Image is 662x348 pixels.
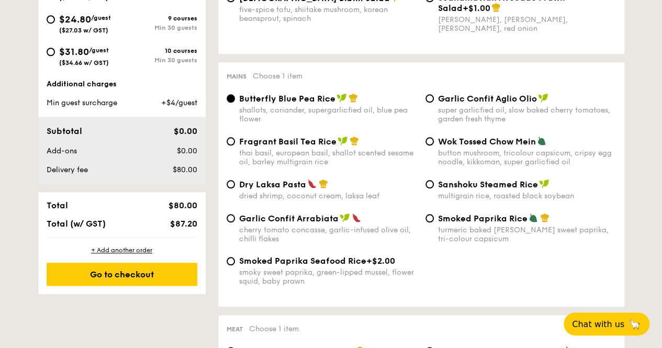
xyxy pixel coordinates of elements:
div: five-spice tofu, shiitake mushroom, korean beansprout, spinach [239,5,417,23]
span: $24.80 [59,14,91,25]
span: $80.00 [168,200,197,210]
img: icon-spicy.37a8142b.svg [352,213,361,222]
img: icon-vegan.f8ff3823.svg [336,93,347,103]
span: $87.20 [170,219,197,229]
span: Fragrant Basil Tea Rice [239,137,336,147]
span: Smoked Paprika Seafood Rice [239,256,366,266]
div: multigrain rice, roasted black soybean [438,192,616,200]
input: Sanshoku Steamed Ricemultigrain rice, roasted black soybean [425,180,434,188]
img: icon-vegan.f8ff3823.svg [338,136,348,145]
span: Dry Laksa Pasta [239,179,306,189]
span: Choose 1 item [249,324,299,333]
span: Chat with us [572,319,624,329]
input: Dry Laksa Pastadried shrimp, coconut cream, laksa leaf [227,180,235,188]
img: icon-chef-hat.a58ddaea.svg [349,93,358,103]
img: icon-chef-hat.a58ddaea.svg [540,213,549,222]
div: + Add another order [47,246,197,254]
span: Wok Tossed Chow Mein [438,137,536,147]
div: smoky sweet paprika, green-lipped mussel, flower squid, baby prawn [239,268,417,286]
input: Smoked Paprika Riceturmeric baked [PERSON_NAME] sweet paprika, tri-colour capsicum [425,214,434,222]
div: 9 courses [122,15,197,22]
div: 10 courses [122,47,197,54]
div: Go to checkout [47,263,197,286]
input: Fragrant Basil Tea Ricethai basil, european basil, shallot scented sesame oil, barley multigrain ... [227,137,235,145]
span: Garlic Confit Arrabiata [239,214,339,223]
span: Choose 1 item [253,72,302,81]
span: ($34.66 w/ GST) [59,59,109,66]
img: icon-vegan.f8ff3823.svg [538,93,548,103]
span: Delivery fee [47,165,88,174]
img: icon-chef-hat.a58ddaea.svg [319,179,328,188]
div: button mushroom, tricolour capsicum, cripsy egg noodle, kikkoman, super garlicfied oil [438,149,616,166]
input: $31.80/guest($34.66 w/ GST)10 coursesMin 30 guests [47,48,55,56]
span: +$1.00 [463,3,490,13]
span: Butterfly Blue Pea Rice [239,94,335,104]
div: turmeric baked [PERSON_NAME] sweet paprika, tri-colour capsicum [438,226,616,243]
div: [PERSON_NAME], [PERSON_NAME], [PERSON_NAME], red onion [438,15,616,33]
span: Garlic Confit Aglio Olio [438,94,537,104]
img: icon-chef-hat.a58ddaea.svg [491,3,501,12]
div: Min 30 guests [122,57,197,64]
span: Add-ons [47,147,77,155]
img: icon-chef-hat.a58ddaea.svg [350,136,359,145]
div: super garlicfied oil, slow baked cherry tomatoes, garden fresh thyme [438,106,616,124]
span: Meat [227,325,243,333]
span: +$2.00 [366,256,395,266]
img: icon-vegetarian.fe4039eb.svg [529,213,538,222]
img: icon-vegan.f8ff3823.svg [539,179,549,188]
div: shallots, coriander, supergarlicfied oil, blue pea flower [239,106,417,124]
span: 🦙 [629,318,641,330]
span: $31.80 [59,46,89,58]
img: icon-vegetarian.fe4039eb.svg [537,136,546,145]
button: Chat with us🦙 [564,312,649,335]
div: cherry tomato concasse, garlic-infused olive oil, chilli flakes [239,226,417,243]
div: Min 30 guests [122,24,197,31]
span: Min guest surcharge [47,98,117,107]
input: Smoked Paprika Seafood Rice+$2.00smoky sweet paprika, green-lipped mussel, flower squid, baby prawn [227,257,235,265]
input: Butterfly Blue Pea Riceshallots, coriander, supergarlicfied oil, blue pea flower [227,94,235,103]
span: ($27.03 w/ GST) [59,27,108,34]
span: $80.00 [172,165,197,174]
span: Smoked Paprika Rice [438,214,528,223]
div: thai basil, european basil, shallot scented sesame oil, barley multigrain rice [239,149,417,166]
span: Total (w/ GST) [47,219,106,229]
span: $0.00 [176,147,197,155]
span: /guest [91,14,111,21]
span: Mains [227,73,246,80]
img: icon-spicy.37a8142b.svg [307,179,317,188]
div: dried shrimp, coconut cream, laksa leaf [239,192,417,200]
input: Garlic Confit Aglio Oliosuper garlicfied oil, slow baked cherry tomatoes, garden fresh thyme [425,94,434,103]
span: $0.00 [173,126,197,136]
input: Wok Tossed Chow Meinbutton mushroom, tricolour capsicum, cripsy egg noodle, kikkoman, super garli... [425,137,434,145]
div: Additional charges [47,79,197,89]
span: +$4/guest [161,98,197,107]
input: Garlic Confit Arrabiatacherry tomato concasse, garlic-infused olive oil, chilli flakes [227,214,235,222]
span: /guest [89,47,109,54]
span: Sanshoku Steamed Rice [438,179,538,189]
span: Subtotal [47,126,82,136]
img: icon-vegan.f8ff3823.svg [340,213,350,222]
span: Total [47,200,68,210]
input: $24.80/guest($27.03 w/ GST)9 coursesMin 30 guests [47,15,55,24]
